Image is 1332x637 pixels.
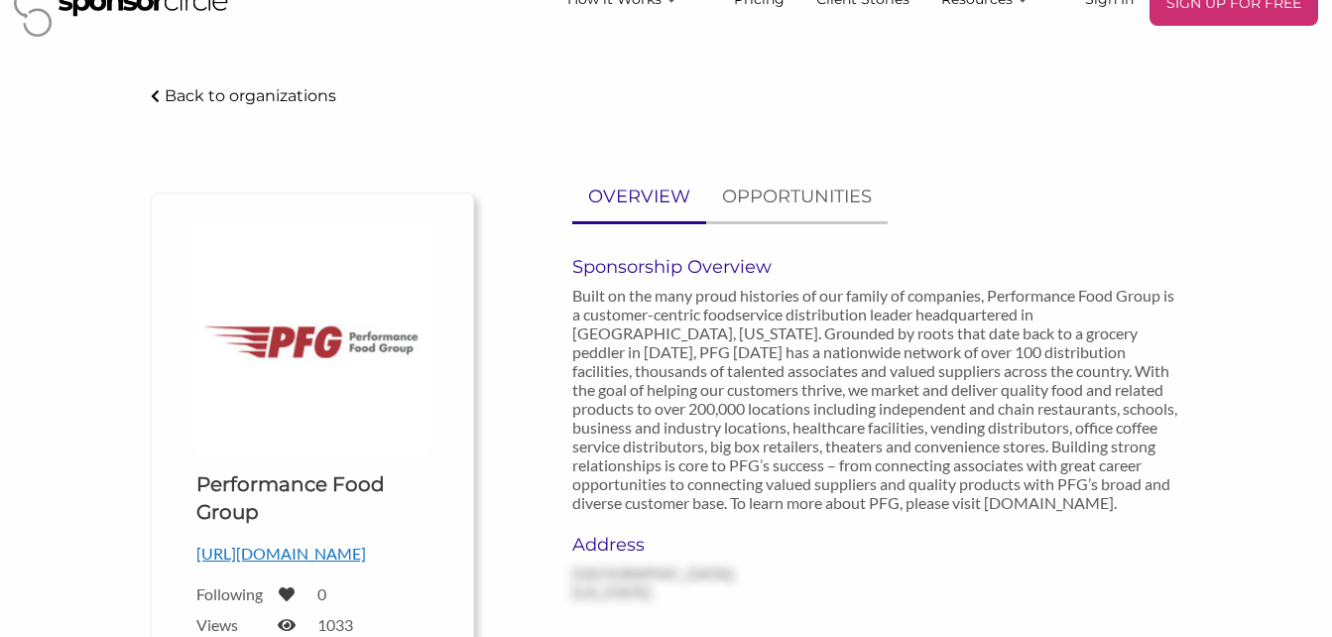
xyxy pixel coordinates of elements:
[196,223,428,455] img: Performance Food Group Logo
[317,584,326,603] label: 0
[196,470,428,526] h1: Performance Food Group
[572,534,756,556] h6: Address
[196,541,428,567] p: [URL][DOMAIN_NAME]
[588,183,690,211] p: OVERVIEW
[196,615,266,634] label: Views
[572,256,1181,278] h6: Sponsorship Overview
[572,286,1181,512] p: Built on the many proud histories of our family of companies, Performance Food Group is a custome...
[317,615,353,634] label: 1033
[165,86,336,105] p: Back to organizations
[722,183,872,211] p: OPPORTUNITIES
[196,584,266,603] label: Following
